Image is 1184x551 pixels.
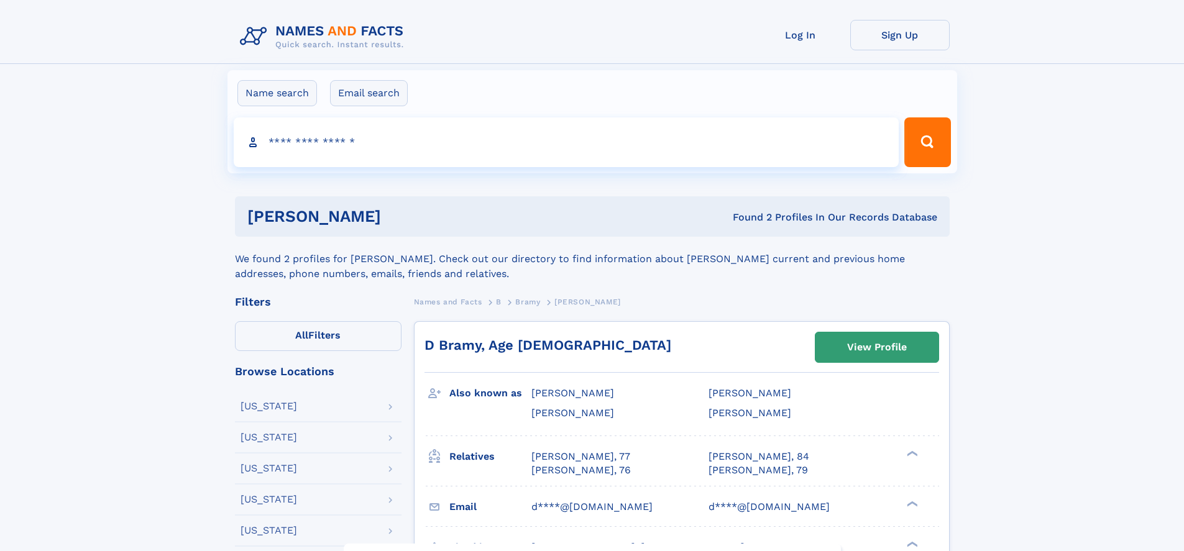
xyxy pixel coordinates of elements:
[531,387,614,399] span: [PERSON_NAME]
[241,463,297,473] div: [US_STATE]
[235,20,414,53] img: Logo Names and Facts
[235,296,402,307] div: Filters
[496,294,502,309] a: B
[709,387,791,399] span: [PERSON_NAME]
[515,294,540,309] a: Bramy
[751,20,850,50] a: Log In
[709,407,791,419] span: [PERSON_NAME]
[237,80,317,106] label: Name search
[241,401,297,411] div: [US_STATE]
[904,449,919,457] div: ❯
[557,211,937,224] div: Found 2 Profiles In Our Records Database
[235,237,950,281] div: We found 2 profiles for [PERSON_NAME]. Check out our directory to find information about [PERSON_...
[904,499,919,508] div: ❯
[904,117,950,167] button: Search Button
[449,383,531,404] h3: Also known as
[709,450,809,463] a: [PERSON_NAME], 84
[234,117,899,167] input: search input
[295,329,308,341] span: All
[904,540,919,548] div: ❯
[531,450,630,463] a: [PERSON_NAME], 77
[531,463,631,477] a: [PERSON_NAME], 76
[847,333,907,362] div: View Profile
[554,298,621,306] span: [PERSON_NAME]
[235,366,402,377] div: Browse Locations
[414,294,482,309] a: Names and Facts
[815,332,938,362] a: View Profile
[235,321,402,351] label: Filters
[449,496,531,517] h3: Email
[247,209,557,224] h1: [PERSON_NAME]
[496,298,502,306] span: B
[709,463,808,477] a: [PERSON_NAME], 79
[531,407,614,419] span: [PERSON_NAME]
[330,80,408,106] label: Email search
[449,446,531,467] h3: Relatives
[850,20,950,50] a: Sign Up
[424,337,671,353] a: D Bramy, Age [DEMOGRAPHIC_DATA]
[241,432,297,442] div: [US_STATE]
[515,298,540,306] span: Bramy
[241,526,297,535] div: [US_STATE]
[241,494,297,504] div: [US_STATE]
